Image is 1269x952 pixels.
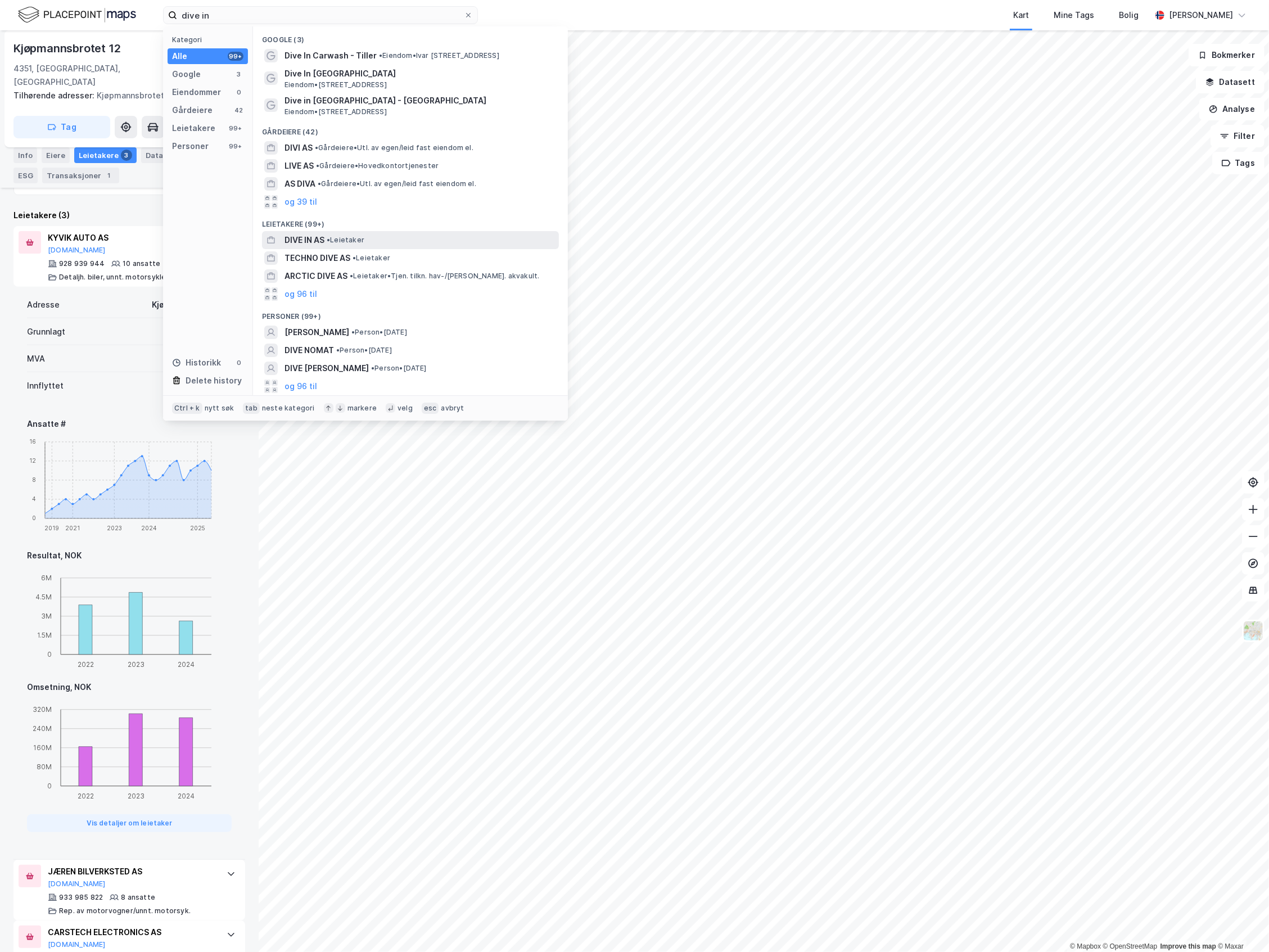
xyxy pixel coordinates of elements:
[318,179,321,188] span: •
[316,161,319,170] span: •
[422,403,439,414] div: esc
[284,177,315,191] span: AS DIVA
[128,661,144,669] tspan: 2023
[13,39,123,57] div: Kjøpmannsbrotet 12
[1213,898,1269,952] iframe: Chat Widget
[284,141,313,155] span: DIVI AS
[353,254,356,262] span: •
[284,80,387,89] span: Eiendom • [STREET_ADDRESS]
[152,298,232,312] div: Kjøpmannsbrotet 12
[59,906,191,915] div: Rep. av motorvogner/unnt. motorsyk.
[172,139,209,153] div: Personer
[172,35,248,44] div: Kategori
[178,792,195,801] tspan: 2024
[315,143,318,152] span: •
[27,298,60,312] div: Adresse
[1213,898,1269,952] div: Kontrollprogram for chat
[190,525,205,531] tspan: 2025
[284,107,387,116] span: Eiendom • [STREET_ADDRESS]
[228,52,243,61] div: 99+
[47,651,52,659] tspan: 0
[78,792,94,801] tspan: 2022
[13,147,37,163] div: Info
[32,496,36,503] tspan: 4
[353,254,390,263] span: Leietaker
[243,403,260,414] div: tab
[48,865,215,878] div: JÆREN BILVERKSTED AS
[107,525,122,531] tspan: 2023
[48,940,106,949] button: [DOMAIN_NAME]
[318,179,476,188] span: Gårdeiere • Utl. av egen/leid fast eiendom el.
[441,404,464,413] div: avbryt
[327,236,330,244] span: •
[172,67,201,81] div: Google
[41,612,52,621] tspan: 3M
[48,926,215,939] div: CARSTECH ELECTRONICS AS
[47,782,52,791] tspan: 0
[228,124,243,133] div: 99+
[59,259,105,268] div: 928 939 944
[262,404,315,413] div: neste kategori
[351,328,355,336] span: •
[1103,942,1158,950] a: OpenStreetMap
[13,89,236,102] div: Kjøpmannsbrotet 14
[177,7,464,24] input: Søk på adresse, matrikkel, gårdeiere, leietakere eller personer
[228,142,243,151] div: 99+
[1212,152,1265,174] button: Tags
[59,273,169,282] div: Detaljh. biler, unnt. motorsykler
[172,121,215,135] div: Leietakere
[253,26,568,47] div: Google (3)
[253,211,568,231] div: Leietakere (99+)
[32,477,36,484] tspan: 8
[13,91,97,100] span: Tilhørende adresser:
[13,168,38,183] div: ESG
[1119,8,1139,22] div: Bolig
[284,67,554,80] span: Dive In [GEOGRAPHIC_DATA]
[336,346,340,354] span: •
[42,168,119,183] div: Transaksjoner
[379,51,382,60] span: •
[48,246,106,255] button: [DOMAIN_NAME]
[327,236,364,245] span: Leietaker
[351,328,407,337] span: Person • [DATE]
[48,879,106,888] button: [DOMAIN_NAME]
[42,147,70,163] div: Eiere
[1160,942,1216,950] a: Improve this map
[32,515,36,522] tspan: 0
[234,88,243,97] div: 0
[315,143,473,152] span: Gårdeiere • Utl. av egen/leid fast eiendom el.
[284,159,314,173] span: LIVE AS
[48,231,215,245] div: KYVIK AUTO AS
[74,147,137,163] div: Leietakere
[37,631,52,640] tspan: 1.5M
[350,272,540,281] span: Leietaker • Tjen. tilkn. hav-/[PERSON_NAME]. akvakult.
[33,706,52,714] tspan: 320M
[128,792,144,801] tspan: 2023
[18,5,136,25] img: logo.f888ab2527a4732fd821a326f86c7f29.svg
[27,814,232,832] button: Vis detaljer om leietaker
[172,403,202,414] div: Ctrl + k
[172,356,221,369] div: Historikk
[1199,98,1265,120] button: Analyse
[284,344,334,357] span: DIVE NOMAT
[27,680,232,694] div: Omsetning, NOK
[284,380,317,393] button: og 96 til
[350,272,353,280] span: •
[27,352,45,366] div: MVA
[1013,8,1029,22] div: Kart
[316,161,439,170] span: Gårdeiere • Hovedkontortjenester
[1189,44,1265,66] button: Bokmerker
[234,106,243,115] div: 42
[172,103,213,117] div: Gårdeiere
[27,417,232,431] div: Ansatte #
[78,661,94,669] tspan: 2022
[123,259,160,268] div: 10 ansatte
[27,549,232,562] div: Resultat, NOK
[65,525,80,531] tspan: 2021
[13,116,110,138] button: Tag
[121,150,132,161] div: 3
[1243,620,1264,642] img: Z
[59,893,103,902] div: 933 985 822
[1211,125,1265,147] button: Filter
[284,49,377,62] span: Dive In Carwash - Tiller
